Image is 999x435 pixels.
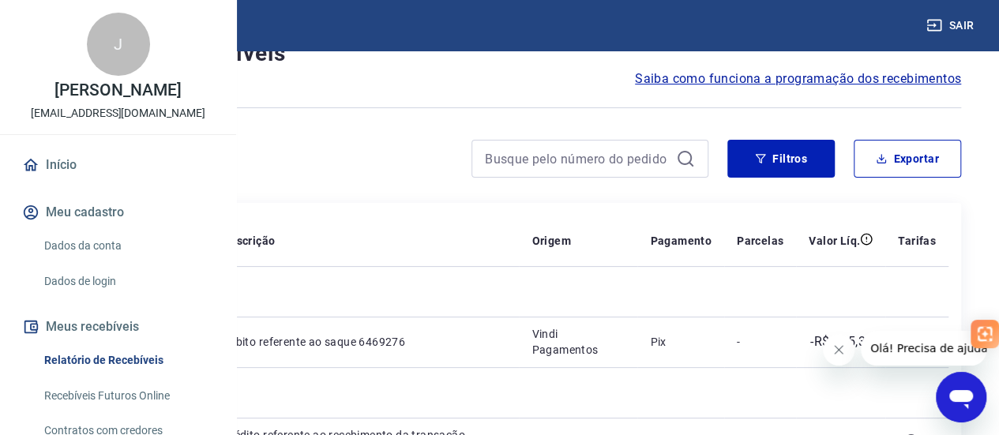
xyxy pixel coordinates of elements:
[861,331,986,366] iframe: Mensagem da empresa
[38,344,217,377] a: Relatório de Recebíveis
[31,105,205,122] p: [EMAIL_ADDRESS][DOMAIN_NAME]
[38,230,217,262] a: Dados da conta
[485,147,670,171] input: Busque pelo número do pedido
[19,148,217,182] a: Início
[650,334,712,350] p: Pix
[737,334,783,350] p: -
[87,13,150,76] div: J
[823,334,854,366] iframe: Fechar mensagem
[19,309,217,344] button: Meus recebíveis
[531,326,625,358] p: Vindi Pagamentos
[923,11,980,40] button: Sair
[531,233,570,249] p: Origem
[19,195,217,230] button: Meu cadastro
[809,233,860,249] p: Valor Líq.
[38,380,217,412] a: Recebíveis Futuros Online
[223,233,276,249] p: Descrição
[54,82,181,99] p: [PERSON_NAME]
[737,233,783,249] p: Parcelas
[854,140,961,178] button: Exportar
[936,372,986,422] iframe: Botão para abrir a janela de mensagens
[38,38,961,69] h4: Relatório de Recebíveis
[810,332,873,351] p: -R$ 145,37
[635,69,961,88] a: Saiba como funciona a programação dos recebimentos
[650,233,712,249] p: Pagamento
[727,140,835,178] button: Filtros
[223,334,507,350] p: Débito referente ao saque 6469276
[9,11,133,24] span: Olá! Precisa de ajuda?
[38,265,217,298] a: Dados de login
[898,233,936,249] p: Tarifas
